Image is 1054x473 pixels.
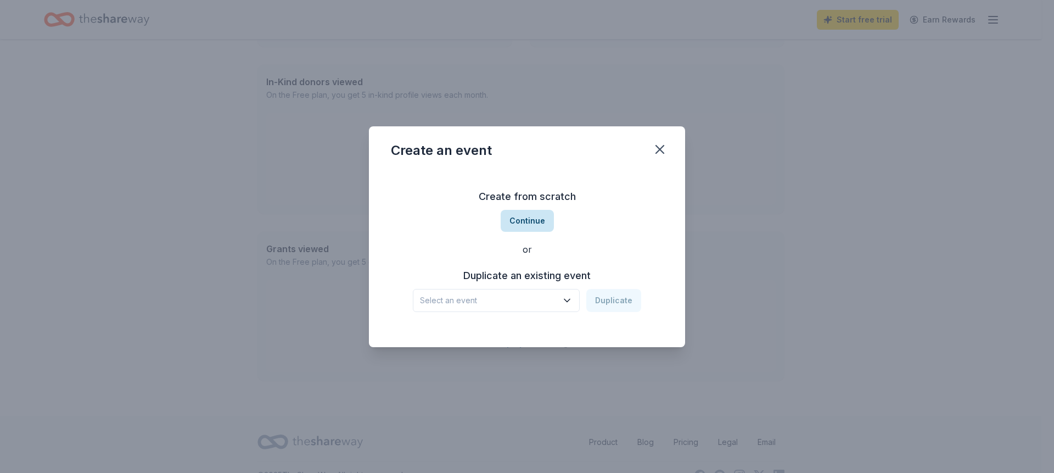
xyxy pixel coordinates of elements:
[413,267,641,285] h3: Duplicate an existing event
[391,188,663,205] h3: Create from scratch
[413,289,580,312] button: Select an event
[501,210,554,232] button: Continue
[391,243,663,256] div: or
[420,294,557,307] span: Select an event
[391,142,492,159] div: Create an event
